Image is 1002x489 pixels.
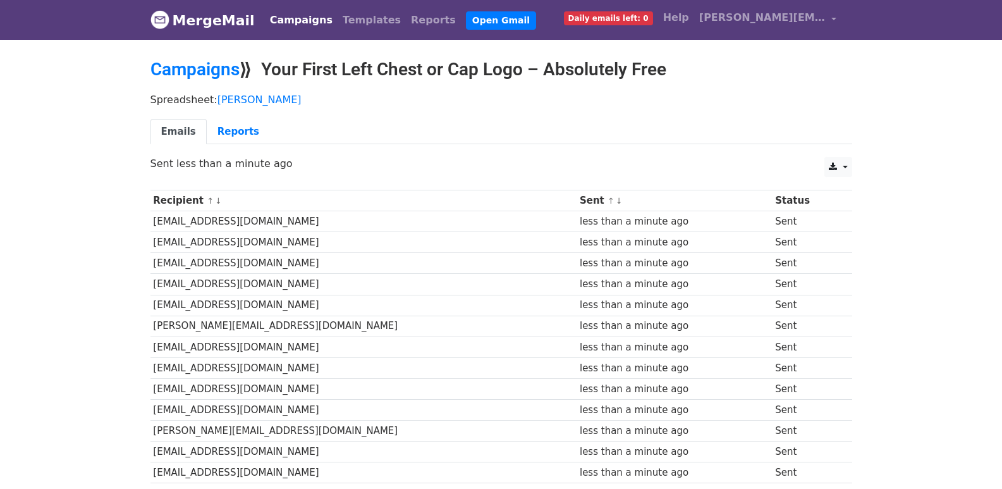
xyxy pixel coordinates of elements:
a: Templates [338,8,406,33]
a: [PERSON_NAME] [217,94,302,106]
td: [EMAIL_ADDRESS][DOMAIN_NAME] [150,462,577,483]
div: less than a minute ago [580,256,769,271]
a: Campaigns [265,8,338,33]
td: Sent [772,274,841,295]
th: Sent [577,190,772,211]
td: [EMAIL_ADDRESS][DOMAIN_NAME] [150,211,577,232]
td: Sent [772,357,841,378]
th: Recipient [150,190,577,211]
td: [EMAIL_ADDRESS][DOMAIN_NAME] [150,274,577,295]
td: [EMAIL_ADDRESS][DOMAIN_NAME] [150,232,577,253]
td: [EMAIL_ADDRESS][DOMAIN_NAME] [150,442,577,462]
h2: ⟫ Your First Left Chest or Cap Logo – Absolutely Free [150,59,852,80]
td: [EMAIL_ADDRESS][DOMAIN_NAME] [150,378,577,399]
span: Daily emails left: 0 [564,11,653,25]
td: Sent [772,316,841,337]
div: less than a minute ago [580,214,769,229]
div: less than a minute ago [580,424,769,438]
a: [PERSON_NAME][EMAIL_ADDRESS][DOMAIN_NAME] [694,5,842,35]
td: [EMAIL_ADDRESS][DOMAIN_NAME] [150,253,577,274]
td: Sent [772,378,841,399]
td: Sent [772,421,841,442]
a: Help [658,5,694,30]
a: Reports [207,119,270,145]
img: MergeMail logo [150,10,169,29]
td: [EMAIL_ADDRESS][DOMAIN_NAME] [150,337,577,357]
th: Status [772,190,841,211]
div: less than a minute ago [580,235,769,250]
td: [EMAIL_ADDRESS][DOMAIN_NAME] [150,357,577,378]
td: Sent [772,337,841,357]
a: MergeMail [150,7,255,34]
div: less than a minute ago [580,298,769,313]
a: ↓ [215,196,222,206]
div: less than a minute ago [580,319,769,333]
div: less than a minute ago [580,277,769,292]
td: Sent [772,295,841,316]
a: Campaigns [150,59,240,80]
div: less than a minute ago [580,361,769,376]
a: Reports [406,8,461,33]
a: Open Gmail [466,11,536,30]
div: less than a minute ago [580,403,769,418]
span: [PERSON_NAME][EMAIL_ADDRESS][DOMAIN_NAME] [699,10,826,25]
td: Sent [772,462,841,483]
a: Daily emails left: 0 [559,5,658,30]
td: Sent [772,442,841,462]
p: Sent less than a minute ago [150,157,852,170]
a: ↓ [616,196,623,206]
td: Sent [772,253,841,274]
div: less than a minute ago [580,466,769,480]
td: Sent [772,232,841,253]
td: [EMAIL_ADDRESS][DOMAIN_NAME] [150,400,577,421]
div: less than a minute ago [580,445,769,459]
a: Emails [150,119,207,145]
div: less than a minute ago [580,382,769,397]
td: [PERSON_NAME][EMAIL_ADDRESS][DOMAIN_NAME] [150,316,577,337]
a: ↑ [608,196,614,206]
div: less than a minute ago [580,340,769,355]
td: Sent [772,400,841,421]
td: [PERSON_NAME][EMAIL_ADDRESS][DOMAIN_NAME] [150,421,577,442]
td: [EMAIL_ADDRESS][DOMAIN_NAME] [150,295,577,316]
p: Spreadsheet: [150,93,852,106]
a: ↑ [207,196,214,206]
td: Sent [772,211,841,232]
